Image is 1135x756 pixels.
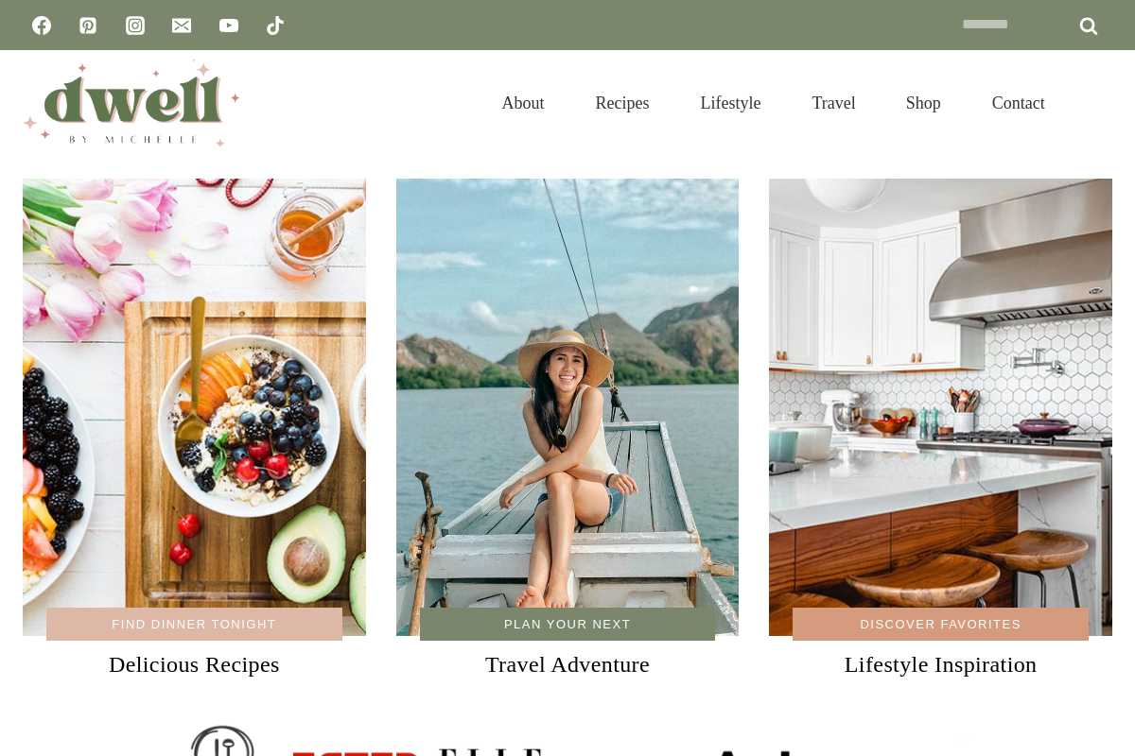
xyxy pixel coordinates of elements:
a: Travel [786,70,881,136]
a: Facebook [23,7,61,44]
img: DWELL by michelle [23,60,240,146]
a: Instagram [116,7,154,44]
a: About [476,70,569,136]
a: Pinterest [69,7,107,44]
a: Lifestyle [674,70,786,136]
a: Shop [881,70,967,136]
a: YouTube [210,7,248,44]
a: Contact [967,70,1071,136]
a: Email [163,7,201,44]
a: Recipes [569,70,674,136]
nav: Primary Navigation [476,70,1071,136]
button: View Search Form [1080,87,1112,119]
a: TikTok [256,7,294,44]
